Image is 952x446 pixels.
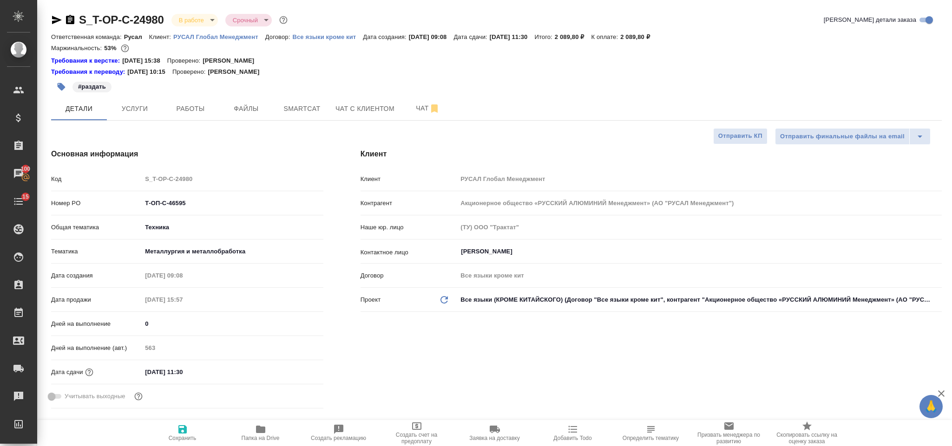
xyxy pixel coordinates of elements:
p: Дата сдачи [51,368,83,377]
span: Скопировать ссылку на оценку заказа [774,432,840,445]
p: 2 089,80 ₽ [555,33,591,40]
p: #раздать [78,82,106,91]
div: split button [775,128,931,145]
p: [DATE] 15:38 [122,56,167,65]
span: Smartcat [280,103,324,115]
span: Заявка на доставку [469,435,519,441]
p: Ответственная команда: [51,33,124,40]
span: Определить тематику [623,435,679,441]
span: Отправить финальные файлы на email [780,131,905,142]
input: Пустое поле [142,269,223,282]
div: В работе [225,14,272,26]
p: Дней на выполнение (авт.) [51,343,142,353]
span: Добавить Todo [553,435,591,441]
input: Пустое поле [142,341,323,355]
p: Общая тематика [51,223,142,232]
button: Отправить КП [713,128,768,144]
button: Создать рекламацию [300,420,378,446]
input: ✎ Введи что-нибудь [142,317,323,330]
p: 53% [104,45,118,52]
span: Создать рекламацию [311,435,366,441]
span: Услуги [112,103,157,115]
p: Итого: [534,33,554,40]
p: Дата продажи [51,295,142,304]
button: Доп статусы указывают на важность/срочность заказа [277,14,289,26]
button: Призвать менеджера по развитию [690,420,768,446]
p: Тематика [51,247,142,256]
div: Техника [142,220,323,235]
button: Срочный [230,16,261,24]
p: Код [51,175,142,184]
p: Клиент [361,175,458,184]
p: Дата создания [51,271,142,280]
p: Договор [361,271,458,280]
input: Пустое поле [457,220,942,234]
span: Папка на Drive [242,435,280,441]
input: Пустое поле [457,196,942,210]
button: Заявка на доставку [456,420,534,446]
button: Сохранить [144,420,222,446]
button: Open [937,251,939,252]
p: [PERSON_NAME] [208,67,266,77]
a: Требования к верстке: [51,56,122,65]
button: Определить тематику [612,420,690,446]
span: Сохранить [169,435,197,441]
input: Пустое поле [142,293,223,306]
p: Дата создания: [363,33,408,40]
p: Наше юр. лицо [361,223,458,232]
span: Чат [406,103,450,114]
span: Создать счет на предоплату [383,432,450,445]
span: Отправить КП [718,131,762,142]
input: ✎ Введи что-нибудь [142,196,323,210]
p: [PERSON_NAME] [203,56,261,65]
p: Номер PO [51,199,142,208]
button: Отправить финальные файлы на email [775,128,910,145]
a: S_T-OP-C-24980 [79,13,164,26]
p: Клиент: [149,33,173,40]
div: Все языки (КРОМЕ КИТАЙСКОГО) (Договор "Все языки кроме кит", контрагент "Акционерное общество «РУ... [457,292,942,308]
p: Контактное лицо [361,248,458,257]
a: 15 [2,190,35,213]
div: Нажми, чтобы открыть папку с инструкцией [51,67,127,77]
button: 🙏 [919,395,943,418]
p: К оплате: [591,33,620,40]
p: [DATE] 11:30 [490,33,535,40]
input: Пустое поле [457,172,942,186]
a: РУСАЛ Глобал Менеджмент [173,32,265,40]
div: В работе [171,14,218,26]
input: ✎ Введи что-нибудь [142,365,223,379]
button: Если добавить услуги и заполнить их объемом, то дата рассчитается автоматически [83,366,95,378]
p: Контрагент [361,199,458,208]
h4: Клиент [361,149,942,160]
span: Учитывать выходные [65,392,125,401]
p: Проверено: [167,56,203,65]
p: [DATE] 09:08 [409,33,454,40]
button: Папка на Drive [222,420,300,446]
p: Договор: [265,33,293,40]
span: 15 [17,192,34,201]
a: Требования к переводу: [51,67,127,77]
p: Проект [361,295,381,304]
span: раздать [72,82,112,90]
span: 🙏 [923,397,939,416]
div: Металлургия и металлобработка [142,244,323,259]
a: Все языки кроме кит [292,32,363,40]
button: Скопировать ссылку для ЯМессенджера [51,14,62,26]
span: Файлы [224,103,269,115]
p: Русал [124,33,149,40]
button: Выбери, если сб и вс нужно считать рабочими днями для выполнения заказа. [132,390,144,402]
p: 2 089,80 ₽ [620,33,657,40]
button: Добавить Todo [534,420,612,446]
span: Детали [57,103,101,115]
p: Маржинальность: [51,45,104,52]
div: Нажми, чтобы открыть папку с инструкцией [51,56,122,65]
button: Скопировать ссылку на оценку заказа [768,420,846,446]
input: Пустое поле [457,269,942,282]
h4: Основная информация [51,149,323,160]
button: Создать счет на предоплату [378,420,456,446]
a: 100 [2,162,35,185]
p: Дата сдачи: [453,33,489,40]
span: Работы [168,103,213,115]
